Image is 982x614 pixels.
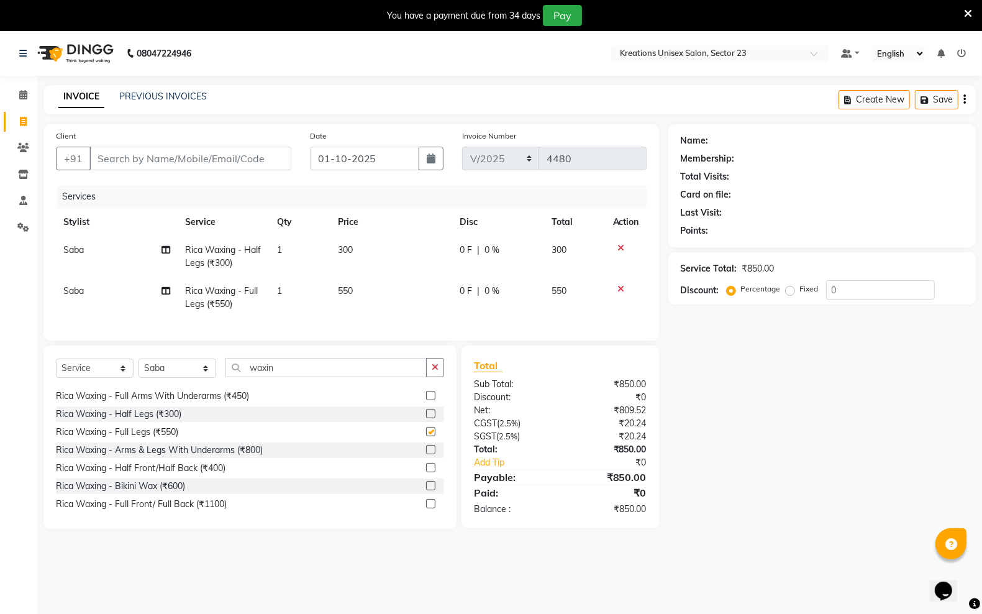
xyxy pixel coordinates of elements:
[63,244,84,255] span: Saba
[576,456,656,469] div: ₹0
[681,152,735,165] div: Membership:
[56,147,91,170] button: +91
[119,91,207,102] a: PREVIOUS INVOICES
[465,391,560,404] div: Discount:
[277,244,282,255] span: 1
[681,134,709,147] div: Name:
[681,170,730,183] div: Total Visits:
[930,564,970,602] iframe: chat widget
[560,417,656,430] div: ₹20.24
[185,285,258,309] span: Rica Waxing - Full Legs (₹550)
[58,86,104,108] a: INVOICE
[387,9,540,22] div: You have a payment due from 34 days
[474,418,497,429] span: CGST
[544,208,606,236] th: Total
[137,36,191,71] b: 08047224946
[543,5,582,26] button: Pay
[800,283,819,295] label: Fixed
[225,358,427,377] input: Search or Scan
[56,426,178,439] div: Rica Waxing - Full Legs (₹550)
[465,485,560,500] div: Paid:
[338,285,353,296] span: 550
[460,285,472,298] span: 0 F
[56,462,225,475] div: Rica Waxing - Half Front/Half Back (₹400)
[560,430,656,443] div: ₹20.24
[477,285,480,298] span: |
[56,390,249,403] div: Rica Waxing - Full Arms With Underarms (₹450)
[89,147,291,170] input: Search by Name/Mobile/Email/Code
[681,284,719,297] div: Discount:
[741,283,781,295] label: Percentage
[742,262,775,275] div: ₹850.00
[552,285,566,296] span: 550
[465,404,560,417] div: Net:
[484,285,499,298] span: 0 %
[57,185,656,208] div: Services
[560,485,656,500] div: ₹0
[338,244,353,255] span: 300
[465,417,560,430] div: ( )
[56,444,263,457] div: Rica Waxing - Arms & Legs With Underarms (₹800)
[681,224,709,237] div: Points:
[465,503,560,516] div: Balance :
[178,208,270,236] th: Service
[499,418,518,428] span: 2.5%
[452,208,544,236] th: Disc
[465,378,560,391] div: Sub Total:
[560,503,656,516] div: ₹850.00
[465,456,576,469] a: Add Tip
[560,378,656,391] div: ₹850.00
[839,90,910,109] button: Create New
[277,285,282,296] span: 1
[56,480,185,493] div: Rica Waxing - Bikini Wax (₹600)
[560,404,656,417] div: ₹809.52
[484,244,499,257] span: 0 %
[330,208,452,236] th: Price
[681,262,737,275] div: Service Total:
[56,131,76,142] label: Client
[606,208,647,236] th: Action
[32,36,117,71] img: logo
[185,244,261,268] span: Rica Waxing - Half Legs (₹300)
[681,206,722,219] div: Last Visit:
[560,443,656,456] div: ₹850.00
[56,208,178,236] th: Stylist
[465,470,560,485] div: Payable:
[474,431,496,442] span: SGST
[460,244,472,257] span: 0 F
[681,188,732,201] div: Card on file:
[56,498,227,511] div: Rica Waxing - Full Front/ Full Back (₹1100)
[310,131,327,142] label: Date
[462,131,516,142] label: Invoice Number
[474,359,502,372] span: Total
[63,285,84,296] span: Saba
[560,391,656,404] div: ₹0
[552,244,566,255] span: 300
[56,408,181,421] div: Rica Waxing - Half Legs (₹300)
[499,431,517,441] span: 2.5%
[560,470,656,485] div: ₹850.00
[465,430,560,443] div: ( )
[270,208,331,236] th: Qty
[915,90,958,109] button: Save
[465,443,560,456] div: Total:
[477,244,480,257] span: |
